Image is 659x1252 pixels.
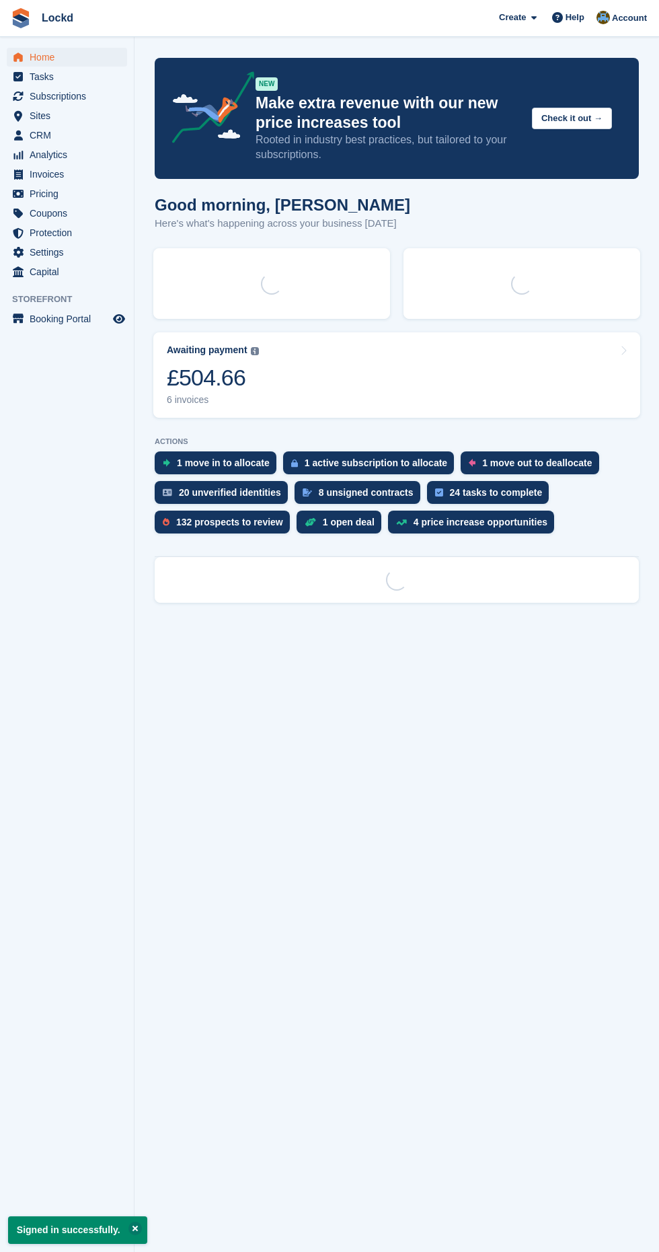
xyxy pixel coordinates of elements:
[7,145,127,164] a: menu
[323,517,375,527] div: 1 open deal
[251,347,259,355] img: icon-info-grey-7440780725fd019a000dd9b08b2336e03edf1995a4989e88bcd33f0948082b44.svg
[30,126,110,145] span: CRM
[7,126,127,145] a: menu
[256,94,521,133] p: Make extra revenue with our new price increases tool
[566,11,584,24] span: Help
[297,511,388,540] a: 1 open deal
[179,487,281,498] div: 20 unverified identities
[7,309,127,328] a: menu
[155,451,283,481] a: 1 move in to allocate
[7,48,127,67] a: menu
[167,344,247,356] div: Awaiting payment
[596,11,610,24] img: Paul Budding
[256,77,278,91] div: NEW
[30,204,110,223] span: Coupons
[30,262,110,281] span: Capital
[283,451,461,481] a: 1 active subscription to allocate
[303,488,312,496] img: contract_signature_icon-13c848040528278c33f63329250d36e43548de30e8caae1d1a13099fd9432cc5.svg
[111,311,127,327] a: Preview store
[7,184,127,203] a: menu
[30,309,110,328] span: Booking Portal
[319,487,414,498] div: 8 unsigned contracts
[161,71,255,148] img: price-adjustments-announcement-icon-8257ccfd72463d97f412b2fc003d46551f7dbcb40ab6d574587a9cd5c0d94...
[291,459,298,468] img: active_subscription_to_allocate_icon-d502201f5373d7db506a760aba3b589e785aa758c864c3986d89f69b8ff3...
[30,165,110,184] span: Invoices
[612,11,647,25] span: Account
[155,481,295,511] a: 20 unverified identities
[155,511,297,540] a: 132 prospects to review
[305,457,447,468] div: 1 active subscription to allocate
[30,106,110,125] span: Sites
[30,243,110,262] span: Settings
[8,1216,147,1244] p: Signed in successfully.
[427,481,556,511] a: 24 tasks to complete
[30,67,110,86] span: Tasks
[7,262,127,281] a: menu
[163,459,170,467] img: move_ins_to_allocate_icon-fdf77a2bb77ea45bf5b3d319d69a93e2d87916cf1d5bf7949dd705db3b84f3ca.svg
[7,67,127,86] a: menu
[155,216,410,231] p: Here's what's happening across your business [DATE]
[256,133,521,162] p: Rooted in industry best practices, but tailored to your subscriptions.
[30,48,110,67] span: Home
[155,437,639,446] p: ACTIONS
[30,145,110,164] span: Analytics
[30,87,110,106] span: Subscriptions
[295,481,427,511] a: 8 unsigned contracts
[30,184,110,203] span: Pricing
[7,223,127,242] a: menu
[435,488,443,496] img: task-75834270c22a3079a89374b754ae025e5fb1db73e45f91037f5363f120a921f8.svg
[153,332,640,418] a: Awaiting payment £504.66 6 invoices
[388,511,561,540] a: 4 price increase opportunities
[30,223,110,242] span: Protection
[7,106,127,125] a: menu
[499,11,526,24] span: Create
[461,451,605,481] a: 1 move out to deallocate
[414,517,547,527] div: 4 price increase opportunities
[155,196,410,214] h1: Good morning, [PERSON_NAME]
[177,457,270,468] div: 1 move in to allocate
[469,459,475,467] img: move_outs_to_deallocate_icon-f764333ba52eb49d3ac5e1228854f67142a1ed5810a6f6cc68b1a99e826820c5.svg
[7,243,127,262] a: menu
[36,7,79,29] a: Lockd
[7,165,127,184] a: menu
[7,204,127,223] a: menu
[532,108,612,130] button: Check it out →
[12,293,134,306] span: Storefront
[482,457,592,468] div: 1 move out to deallocate
[167,364,259,392] div: £504.66
[450,487,543,498] div: 24 tasks to complete
[163,518,169,526] img: prospect-51fa495bee0391a8d652442698ab0144808aea92771e9ea1ae160a38d050c398.svg
[163,488,172,496] img: verify_identity-adf6edd0f0f0b5bbfe63781bf79b02c33cf7c696d77639b501bdc392416b5a36.svg
[7,87,127,106] a: menu
[305,517,316,527] img: deal-1b604bf984904fb50ccaf53a9ad4b4a5d6e5aea283cecdc64d6e3604feb123c2.svg
[167,394,259,406] div: 6 invoices
[396,519,407,525] img: price_increase_opportunities-93ffe204e8149a01c8c9dc8f82e8f89637d9d84a8eef4429ea346261dce0b2c0.svg
[176,517,283,527] div: 132 prospects to review
[11,8,31,28] img: stora-icon-8386f47178a22dfd0bd8f6a31ec36ba5ce8667c1dd55bd0f319d3a0aa187defe.svg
